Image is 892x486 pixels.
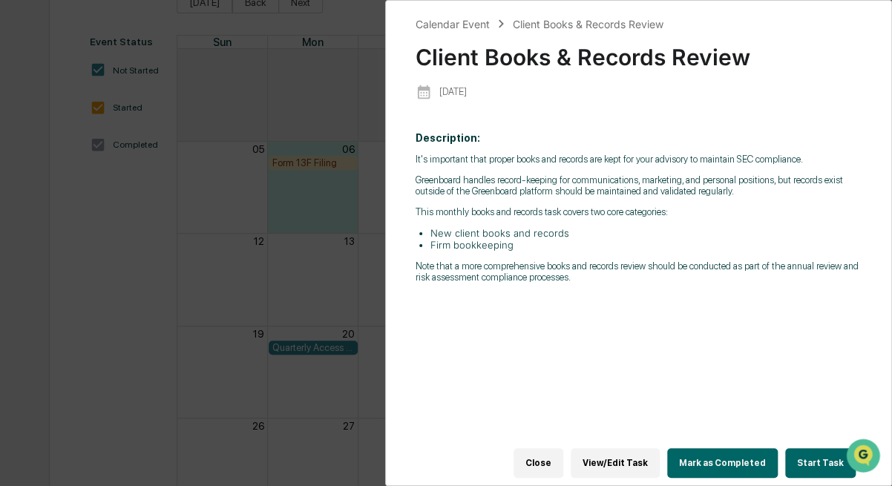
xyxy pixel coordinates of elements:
[102,181,190,208] a: 🗄️Attestations
[148,252,180,263] span: Pylon
[50,128,188,140] div: We're available if you need us!
[416,18,490,30] div: Calendar Event
[9,181,102,208] a: 🖐️Preclearance
[416,206,862,217] p: This monthly books and records task covers two core categories:
[15,114,42,140] img: 1746055101610-c473b297-6a78-478c-a979-82029cc54cd1
[122,187,184,202] span: Attestations
[108,188,119,200] div: 🗄️
[845,437,885,477] iframe: Open customer support
[667,448,778,478] button: Mark as Completed
[416,174,862,197] p: Greenboard handles record-keeping for communications, marketing, and personal positions, but reco...
[571,448,660,478] button: View/Edit Task
[252,118,270,136] button: Start new chat
[416,154,862,165] p: It's important that proper books and records are kept for your advisory to maintain SEC compliance.
[15,31,270,55] p: How can we help?
[50,114,243,128] div: Start new chat
[9,209,99,236] a: 🔎Data Lookup
[785,448,856,478] button: Start Task
[15,217,27,229] div: 🔎
[416,32,862,70] div: Client Books & Records Review
[105,251,180,263] a: Powered byPylon
[15,188,27,200] div: 🖐️
[416,260,862,283] p: Note that a more comprehensive books and records review should be conducted as part of the annual...
[439,86,467,97] p: [DATE]
[430,239,862,251] li: Firm bookkeeping
[30,215,94,230] span: Data Lookup
[514,448,563,478] button: Close
[430,227,862,239] li: New client books and records
[30,187,96,202] span: Preclearance
[512,18,663,30] div: Client Books & Records Review
[416,132,480,144] b: Description:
